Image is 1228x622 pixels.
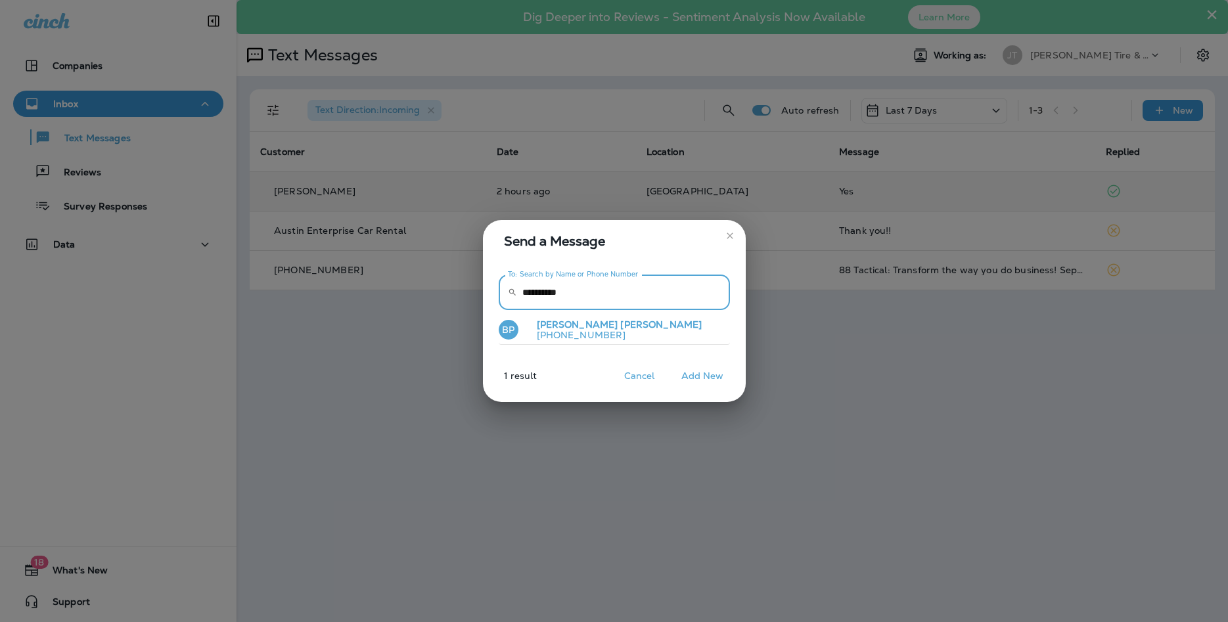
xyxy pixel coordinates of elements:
[537,319,618,330] span: [PERSON_NAME]
[504,231,730,252] span: Send a Message
[508,269,639,279] label: To: Search by Name or Phone Number
[620,319,702,330] span: [PERSON_NAME]
[615,366,664,386] button: Cancel
[675,366,731,386] button: Add New
[499,315,730,345] button: BP[PERSON_NAME] [PERSON_NAME][PHONE_NUMBER]
[526,330,702,340] p: [PHONE_NUMBER]
[719,225,740,246] button: close
[478,370,537,391] p: 1 result
[499,320,518,340] div: BP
